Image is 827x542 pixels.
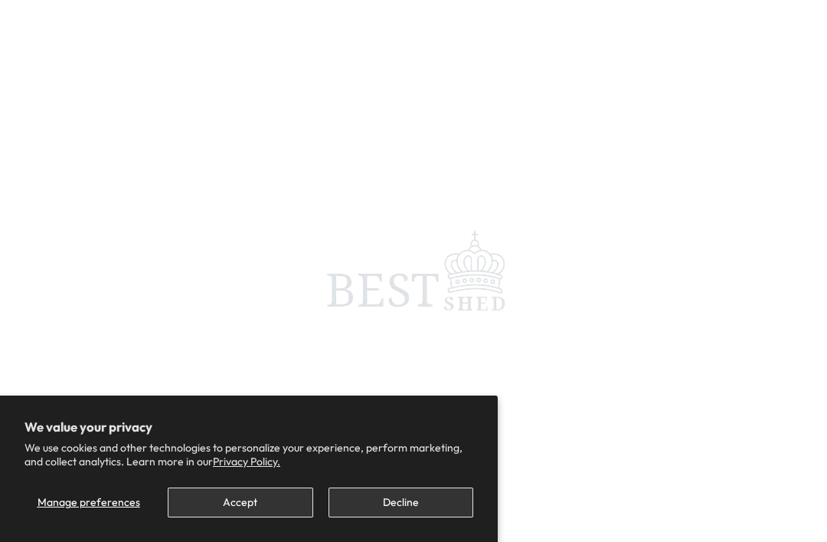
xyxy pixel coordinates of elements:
[213,455,280,468] a: Privacy Policy.
[25,420,473,434] h2: We value your privacy
[329,488,473,517] button: Decline
[38,495,140,509] span: Manage preferences
[25,441,473,468] p: We use cookies and other technologies to personalize your experience, perform marketing, and coll...
[168,488,312,517] button: Accept
[25,488,152,517] button: Manage preferences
